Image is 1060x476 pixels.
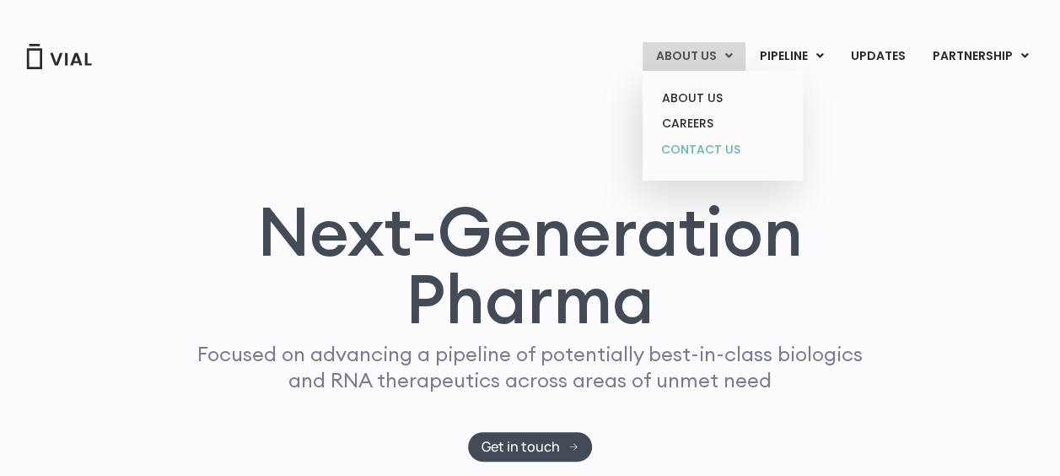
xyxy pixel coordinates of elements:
[165,197,896,333] h1: Next-Generation Pharma
[837,42,918,71] a: UPDATES
[746,42,837,71] a: PIPELINEMenu Toggle
[25,44,93,69] img: Vial Logo
[648,111,796,137] a: CAREERS
[468,432,592,462] a: Get in touch
[191,341,870,393] p: Focused on advancing a pipeline of potentially best-in-class biologics and RNA therapeutics acros...
[482,441,560,453] span: Get in touch
[648,137,796,164] a: CONTACT US
[648,85,796,111] a: ABOUT US
[919,42,1042,71] a: PARTNERSHIPMenu Toggle
[643,42,745,71] a: ABOUT USMenu Toggle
